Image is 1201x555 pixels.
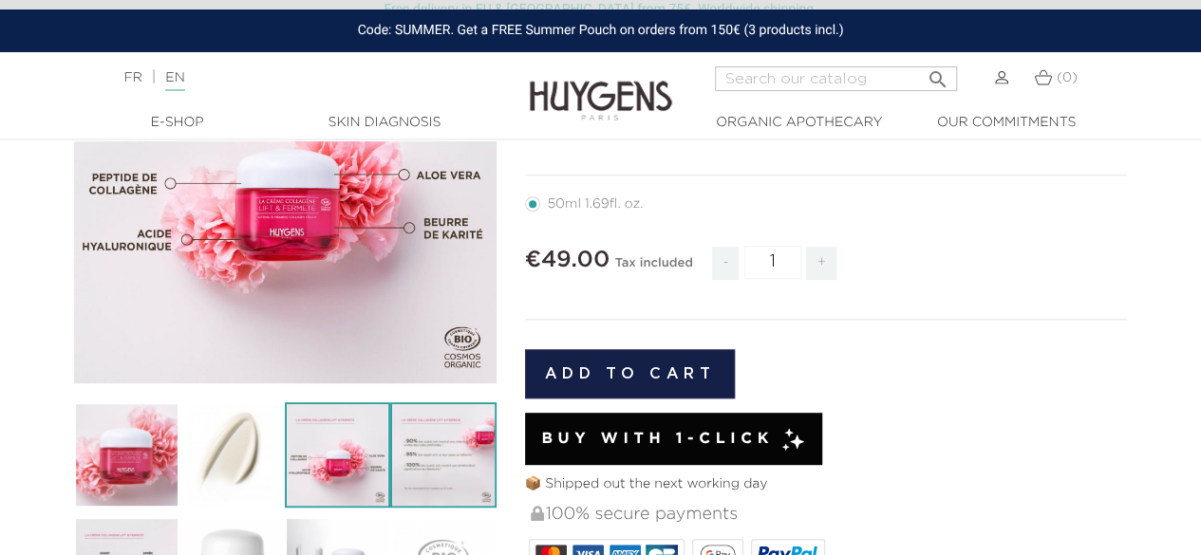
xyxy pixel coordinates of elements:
label: 50ml 1.69fl. oz. [525,196,666,212]
button:  [921,61,955,86]
i:  [927,63,949,85]
span: (0) [1057,71,1078,84]
a: FR [123,71,141,84]
div: Tax included [615,243,693,294]
a: Skin Diagnosis [290,113,479,133]
a: Our commitments [911,113,1101,133]
div: | [114,66,486,89]
input: Quantity [744,246,801,279]
span: + [806,247,836,280]
button: Add to cart [525,349,736,398]
img: Huygens [530,50,672,123]
input: Search [715,66,957,91]
div: 100% secure payments [529,494,1128,535]
img: 100% secure payments [531,506,544,521]
span: - [712,247,739,280]
a: E-Shop [83,113,272,133]
p: 📦 Shipped out the next working day [525,474,1128,494]
a: EN [165,71,184,91]
a: Organic Apothecary [704,113,894,133]
span: €49.00 [525,249,610,271]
